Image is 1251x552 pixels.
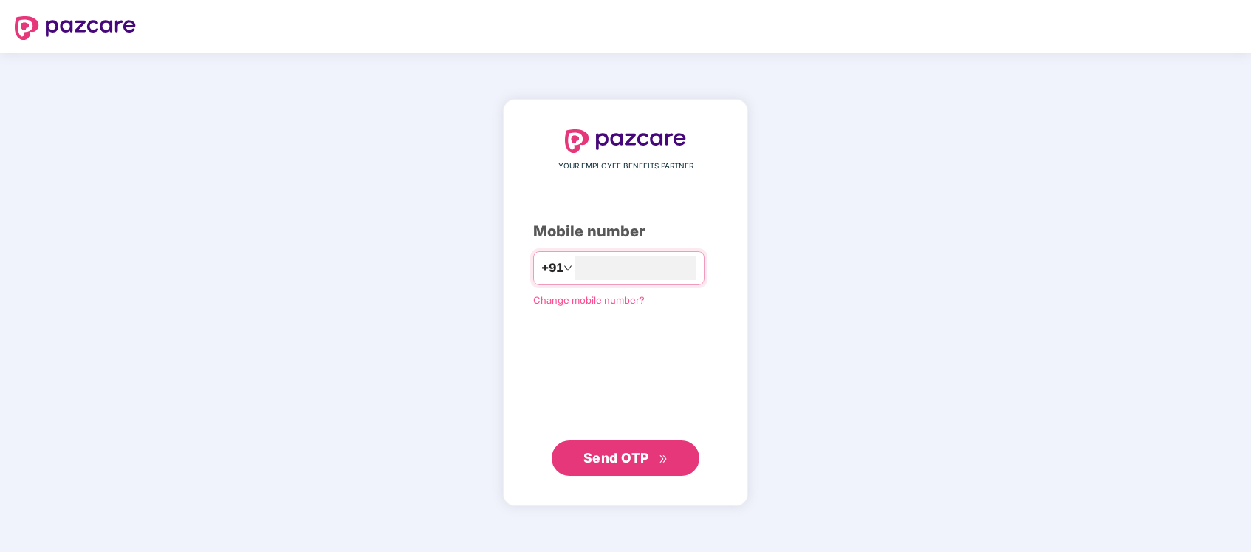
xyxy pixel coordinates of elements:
[533,294,645,306] a: Change mobile number?
[15,16,136,40] img: logo
[533,220,718,243] div: Mobile number
[659,454,668,464] span: double-right
[552,440,699,476] button: Send OTPdouble-right
[563,264,572,273] span: down
[558,160,693,172] span: YOUR EMPLOYEE BENEFITS PARTNER
[583,450,649,466] span: Send OTP
[541,259,563,277] span: +91
[565,129,686,153] img: logo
